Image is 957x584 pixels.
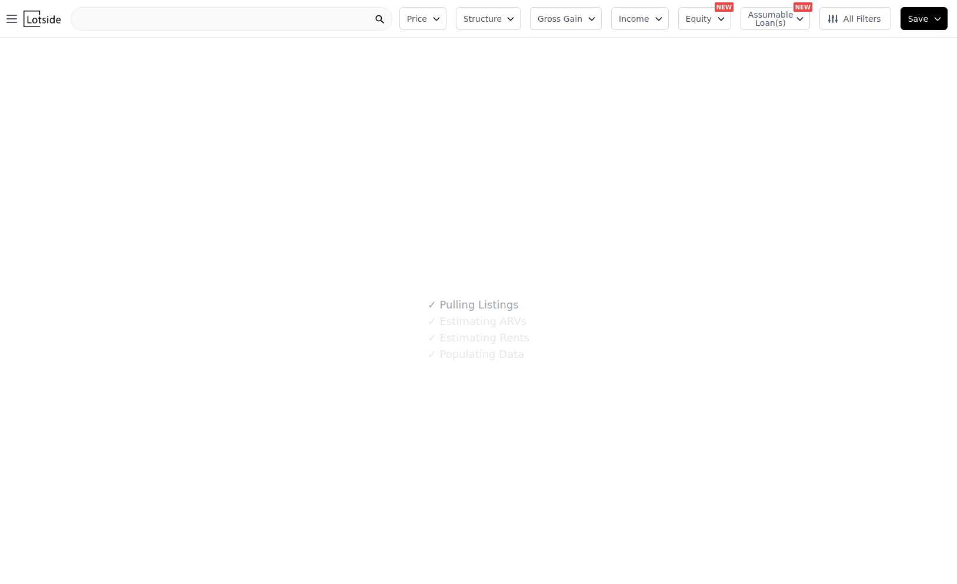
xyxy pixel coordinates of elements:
[428,313,526,330] div: Estimating ARVs
[428,346,524,363] div: Populating Data
[538,13,582,25] span: Gross Gain
[399,7,446,30] button: Price
[530,7,602,30] button: Gross Gain
[827,13,881,25] span: All Filters
[407,13,427,25] span: Price
[901,7,948,30] button: Save
[678,7,731,30] button: Equity
[428,316,436,327] span: ✓
[715,2,733,12] div: NEW
[428,330,529,346] div: Estimating Rents
[428,332,436,344] span: ✓
[428,349,436,360] span: ✓
[611,7,669,30] button: Income
[428,297,519,313] div: Pulling Listings
[686,13,712,25] span: Equity
[428,299,436,311] span: ✓
[464,13,501,25] span: Structure
[741,7,810,30] button: Assumable Loan(s)
[793,2,812,12] div: NEW
[819,7,891,30] button: All Filters
[748,11,786,27] span: Assumable Loan(s)
[456,7,521,30] button: Structure
[619,13,649,25] span: Income
[24,11,61,27] img: Lotside
[908,13,928,25] span: Save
